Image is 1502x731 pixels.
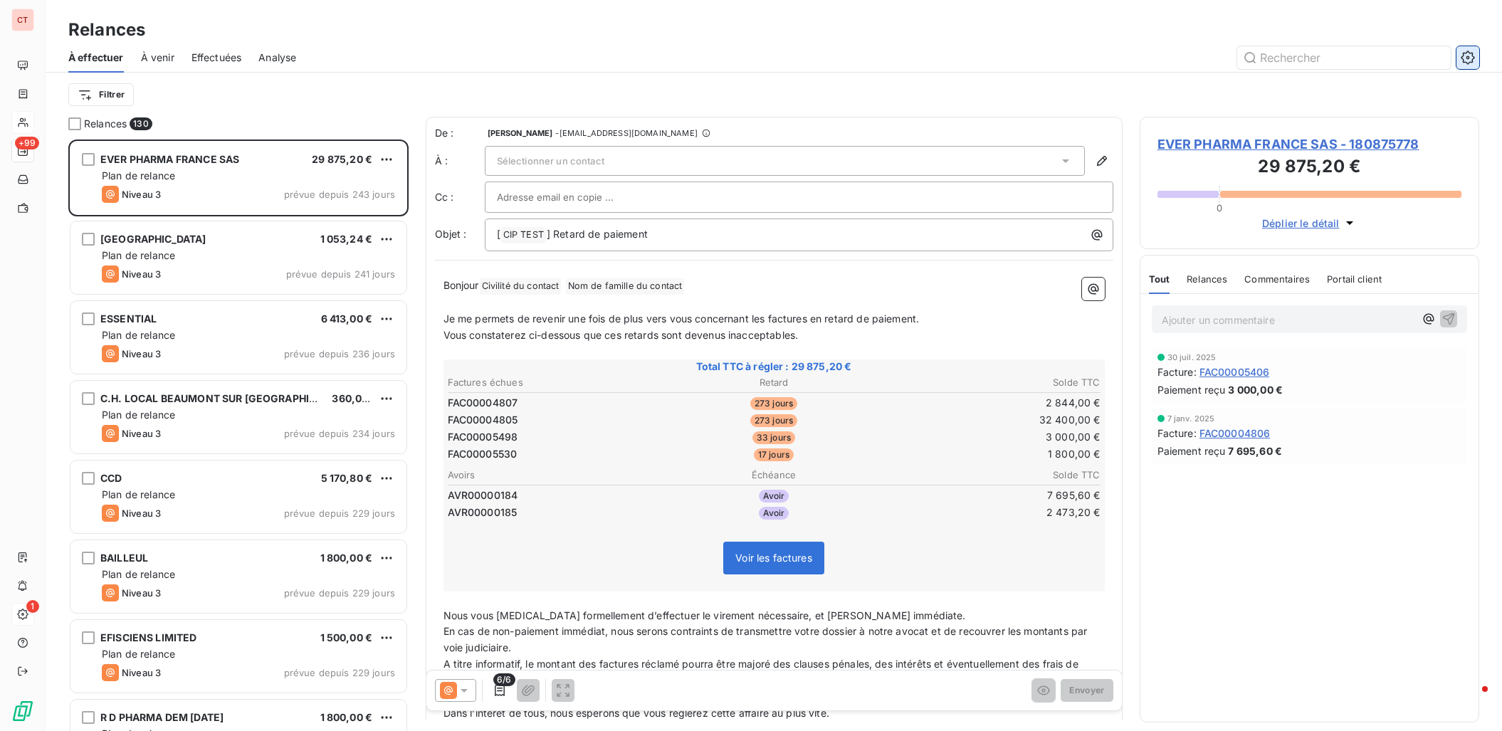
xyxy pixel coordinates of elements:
[666,375,883,390] th: Retard
[284,667,395,678] span: prévue depuis 229 jours
[1237,46,1451,69] input: Rechercher
[759,490,789,503] span: Avoir
[447,488,664,503] td: AVR00000184
[102,409,175,421] span: Plan de relance
[286,268,395,280] span: prévue depuis 241 jours
[141,51,174,65] span: À venir
[754,448,794,461] span: 17 jours
[320,631,373,643] span: 1 500,00 €
[100,233,206,245] span: [GEOGRAPHIC_DATA]
[1228,443,1282,458] span: 7 695,60 €
[447,375,664,390] th: Factures échues
[435,228,467,240] span: Objet :
[1167,414,1215,423] span: 7 janv. 2025
[448,413,518,427] span: FAC00004805
[1167,353,1217,362] span: 30 juil. 2025
[446,359,1103,374] span: Total TTC à régler : 29 875,20 €
[501,227,546,243] span: CIP TEST
[102,568,175,580] span: Plan de relance
[68,17,145,43] h3: Relances
[122,348,161,359] span: Niveau 3
[1228,382,1283,397] span: 3 000,00 €
[443,658,1081,686] span: A titre informatif, le montant des factures réclamé pourra être majoré des clauses pénales, des i...
[566,278,685,295] span: Nom de famille du contact
[1157,382,1226,397] span: Paiement reçu
[320,233,373,245] span: 1 053,24 €
[100,392,350,404] span: C.H. LOCAL BEAUMONT SUR [GEOGRAPHIC_DATA]
[443,279,479,291] span: Bonjour
[1199,426,1271,441] span: FAC00004806
[884,505,1101,520] td: 2 473,20 €
[448,430,518,444] span: FAC00005498
[130,117,152,130] span: 130
[320,711,373,723] span: 1 800,00 €
[1061,679,1113,702] button: Envoyer
[284,508,395,519] span: prévue depuis 229 jours
[122,189,161,200] span: Niveau 3
[102,249,175,261] span: Plan de relance
[666,468,883,483] th: Échéance
[547,228,648,240] span: ] Retard de paiement
[447,468,664,483] th: Avoirs
[1258,215,1361,231] button: Déplier le détail
[884,429,1101,445] td: 3 000,00 €
[1454,683,1488,717] iframe: Intercom live chat
[443,329,799,341] span: Vous constaterez ci-dessous que ces retards sont devenus inacceptables.
[1199,364,1270,379] span: FAC00005406
[284,348,395,359] span: prévue depuis 236 jours
[435,190,485,204] label: Cc :
[100,631,197,643] span: EFISCIENS LIMITED
[102,169,175,182] span: Plan de relance
[447,505,664,520] td: AVR00000185
[258,51,296,65] span: Analyse
[122,508,161,519] span: Niveau 3
[102,648,175,660] span: Plan de relance
[100,312,157,325] span: ESSENTIAL
[884,375,1101,390] th: Solde TTC
[100,153,239,165] span: EVER PHARMA FRANCE SAS
[884,446,1101,462] td: 1 800,00 €
[1157,364,1197,379] span: Facture :
[750,397,797,410] span: 273 jours
[759,507,789,520] span: Avoir
[443,707,829,719] span: Dans l’intérêt de tous, nous espérons que vous règlerez cette affaire au plus vite.
[443,312,920,325] span: Je me permets de revenir une fois de plus vers vous concernant les factures en retard de paiement.
[435,126,485,140] span: De :
[68,51,124,65] span: À effectuer
[443,625,1091,653] span: En cas de non-paiement immédiat, nous serons contraints de transmettre votre dossier à notre avoc...
[321,312,373,325] span: 6 413,00 €
[448,447,518,461] span: FAC00005530
[497,228,500,240] span: [
[884,395,1101,411] td: 2 844,00 €
[1187,273,1227,285] span: Relances
[68,83,134,106] button: Filtrer
[284,428,395,439] span: prévue depuis 234 jours
[435,154,485,168] label: À :
[312,153,372,165] span: 29 875,20 €
[320,552,373,564] span: 1 800,00 €
[1244,273,1310,285] span: Commentaires
[1217,202,1222,214] span: 0
[100,552,148,564] span: BAILLEUL
[1327,273,1382,285] span: Portail client
[102,488,175,500] span: Plan de relance
[284,189,395,200] span: prévue depuis 243 jours
[68,140,409,731] div: grid
[191,51,242,65] span: Effectuées
[332,392,377,404] span: 360,00 €
[284,587,395,599] span: prévue depuis 229 jours
[321,472,373,484] span: 5 170,80 €
[26,600,39,613] span: 1
[448,396,518,410] span: FAC00004807
[884,468,1101,483] th: Solde TTC
[102,329,175,341] span: Plan de relance
[122,667,161,678] span: Niveau 3
[488,129,553,137] span: [PERSON_NAME]
[443,609,966,621] span: Nous vous [MEDICAL_DATA] formellement d’effectuer le virement nécessaire, et [PERSON_NAME] immédi...
[122,268,161,280] span: Niveau 3
[1157,154,1462,182] h3: 29 875,20 €
[884,488,1101,503] td: 7 695,60 €
[100,472,122,484] span: CCD
[750,414,797,427] span: 273 jours
[100,711,224,723] span: R D PHARMA DEM [DATE]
